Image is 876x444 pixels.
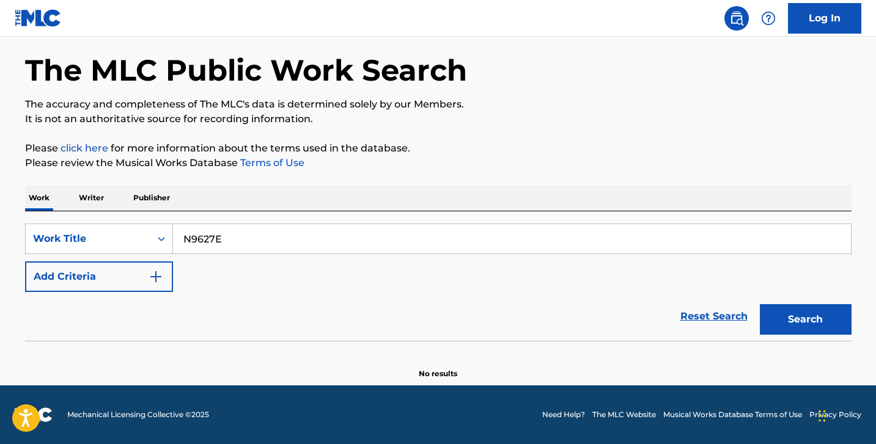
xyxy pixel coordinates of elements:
[760,304,852,335] button: Search
[238,157,304,169] a: Terms of Use
[149,269,163,284] img: 9d2ae6d4665cec9f34b9.svg
[33,231,143,246] div: Work Title
[25,112,852,126] p: It is not an authoritative source for recording information.
[25,224,852,341] form: Search Form
[15,9,62,27] img: MLC Logo
[67,409,209,420] span: Mechanical Licensing Collective © 2025
[815,385,876,444] iframe: Chat Widget
[663,409,802,420] a: Musical Works Database Terms of Use
[592,409,656,420] a: The MLC Website
[25,185,53,211] p: Work
[729,11,744,26] img: search
[756,6,781,31] div: Help
[809,409,861,420] a: Privacy Policy
[724,6,749,31] a: Public Search
[15,407,53,422] img: logo
[61,142,108,154] a: click here
[75,185,108,211] p: Writer
[25,141,852,156] p: Please for more information about the terms used in the database.
[761,11,776,26] img: help
[788,3,861,34] a: Log In
[819,398,826,434] div: Drag
[674,303,754,330] a: Reset Search
[542,409,585,420] a: Need Help?
[130,185,174,211] p: Publisher
[25,52,467,89] h1: The MLC Public Work Search
[25,261,173,292] button: Add Criteria
[25,156,852,170] p: Please review the Musical Works Database
[419,354,457,379] p: No results
[25,97,852,112] p: The accuracy and completeness of The MLC's data is determined solely by our Members.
